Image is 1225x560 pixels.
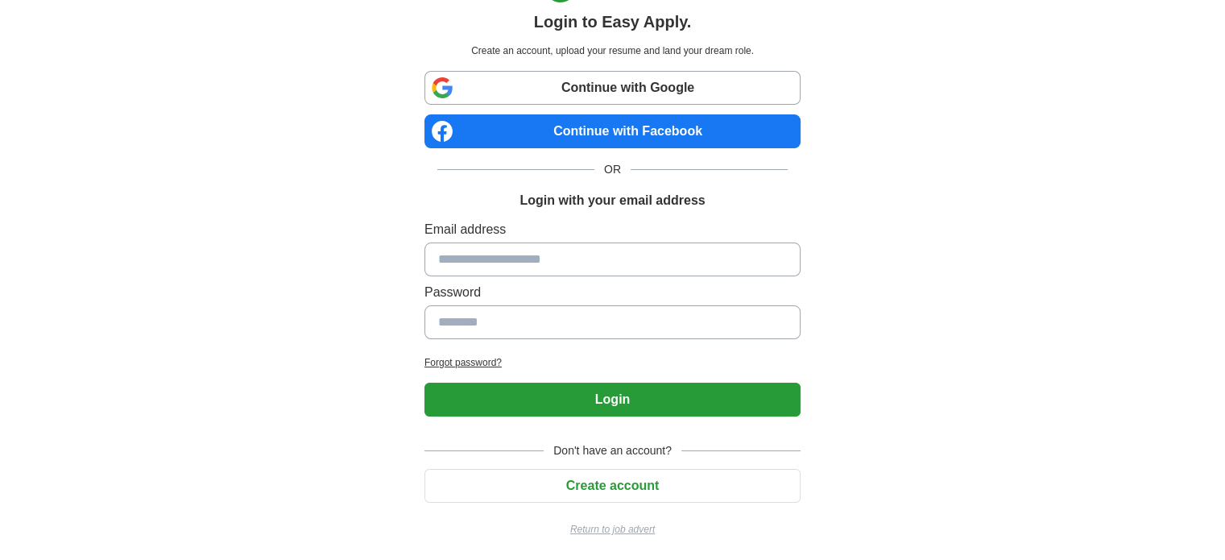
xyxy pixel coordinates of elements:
a: Forgot password? [424,355,801,370]
label: Email address [424,220,801,239]
span: Don't have an account? [544,442,681,459]
a: Continue with Google [424,71,801,105]
button: Login [424,383,801,417]
a: Continue with Facebook [424,114,801,148]
h1: Login to Easy Apply. [534,10,692,34]
a: Create account [424,479,801,492]
button: Create account [424,469,801,503]
span: OR [594,161,631,178]
p: Create an account, upload your resume and land your dream role. [428,44,797,58]
label: Password [424,283,801,302]
a: Return to job advert [424,522,801,537]
h1: Login with your email address [519,191,705,210]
